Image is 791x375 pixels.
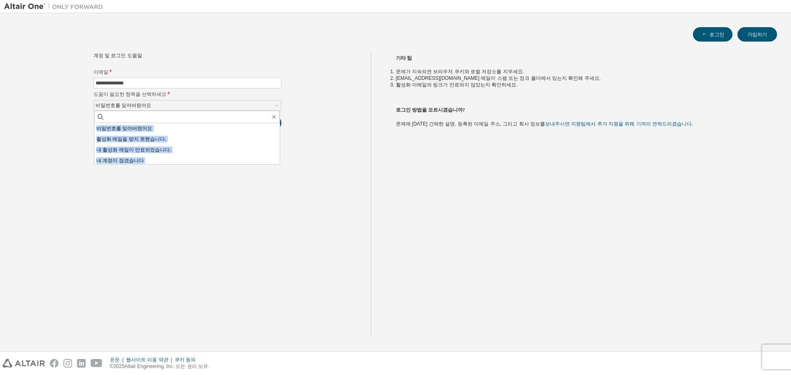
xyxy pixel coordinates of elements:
[396,82,518,88] font: 활성화 이메일의 링크가 만료되지 않았는지 확인하세요.
[396,121,545,127] font: 문제에 [DATE] 간략한 설명, 등록된 이메일 주소, 그리고 회사 정보를
[693,27,732,42] button: 로그인
[126,357,168,363] font: 웹사이트 이용 약관
[63,359,72,368] img: instagram.svg
[124,363,209,369] font: Altair Engineering, Inc. 모든 권리 보유.
[396,107,465,113] font: 로그인 방법을 모르시겠습니까?
[396,75,601,81] font: [EMAIL_ADDRESS][DOMAIN_NAME] 메일이 스팸 또는 정크 폴더에서 있는지 확인해 주세요.
[4,2,107,11] img: 알타이르 원
[2,359,45,368] img: altair_logo.svg
[94,68,108,75] font: 이메일
[94,53,142,58] font: 계정 및 로그인 도움말
[737,27,777,42] button: 가입하기
[114,363,125,369] font: 2025
[96,126,152,131] font: 비밀번호를 잊어버렸어요
[110,363,114,369] font: ©
[91,359,103,368] img: youtube.svg
[94,91,166,98] font: 도움이 필요한 항목을 선택하세요
[96,102,151,108] font: 비밀번호를 잊어버렸어요
[545,121,693,127] a: 보내주시면 지원팀에서 추가 지원을 위해 기꺼이 연락드리겠습니다.
[396,69,524,75] font: 문제가 지속되면 브라우저 쿠키와 로컬 저장소를 지우세요.
[110,357,120,363] font: 은둔
[396,55,412,61] font: 기타 팁
[709,31,724,38] font: 로그인
[175,357,196,363] font: 쿠키 동의
[94,100,281,110] div: 비밀번호를 잊어버렸어요
[50,359,59,368] img: facebook.svg
[747,31,767,38] font: 가입하기
[77,359,86,368] img: linkedin.svg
